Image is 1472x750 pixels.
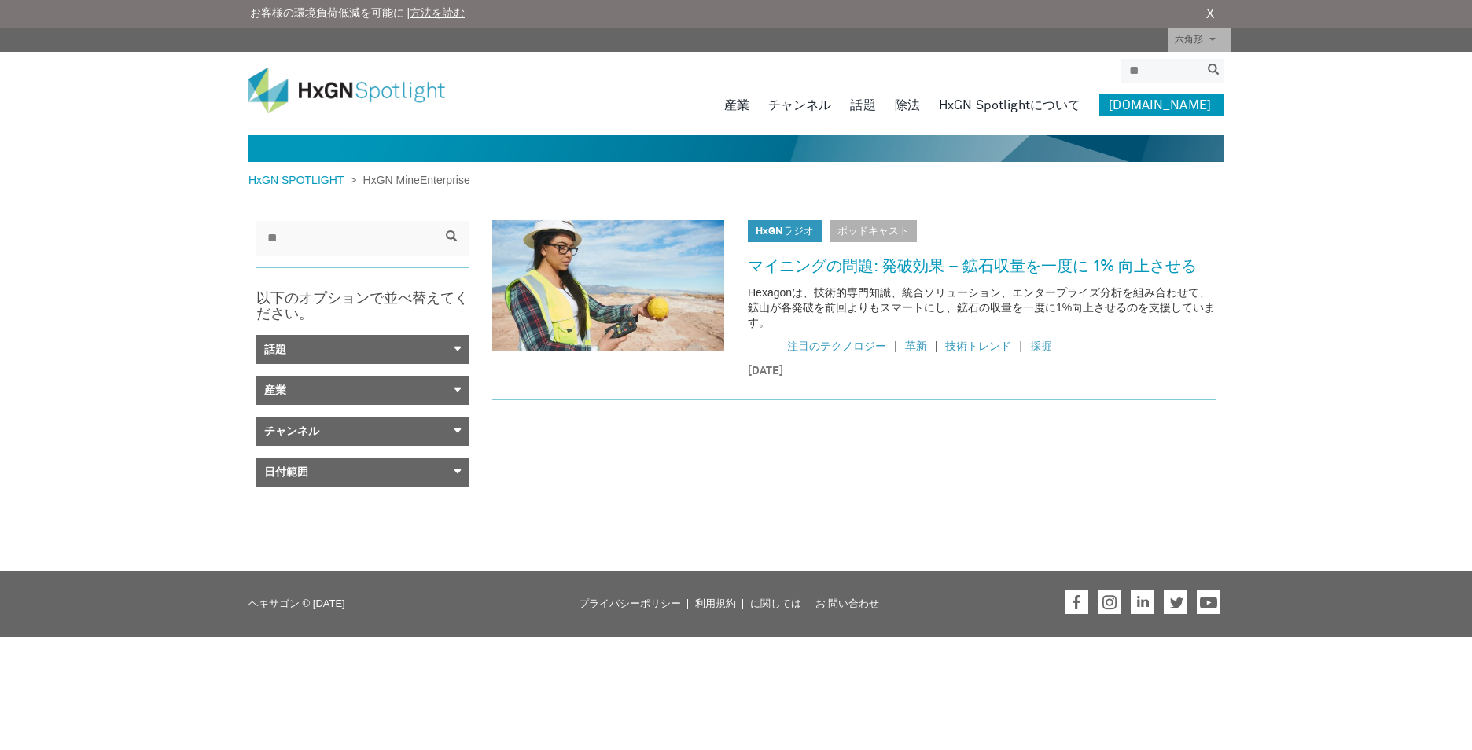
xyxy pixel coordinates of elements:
[748,363,1216,380] time: [DATE]
[724,94,749,116] a: 産業
[1099,94,1224,116] a: [DOMAIN_NAME]
[256,335,469,364] a: 話題
[750,599,801,609] a: に関しては
[939,94,1080,116] a: HxGN Spotlightについて
[256,376,469,405] a: 産業
[357,174,470,186] span: HxGN MineEnterprise
[850,94,875,116] a: 話題
[248,593,569,632] p: ヘキサゴン © [DATE]
[905,341,927,352] a: 革新
[250,5,466,21] span: お客様の環境負荷低減を可能に |
[256,292,469,323] h3: 以下のオプションで並べ替えてください。
[886,338,905,355] span: |
[1206,5,1215,24] a: X
[248,174,350,186] a: HxGN SPOTLIGHT
[895,94,920,116] a: 除法
[256,458,469,487] a: 日付範囲
[579,599,681,609] a: プライバシーポリシー
[815,599,879,609] a: お 問い合わせ
[1131,590,1154,614] a: LinkedInのHexagon
[256,417,469,446] a: チャンネル
[830,220,917,242] span: ポッドキャスト
[768,94,832,116] a: チャンネル
[1197,590,1220,614] a: YoutubeのHexagon
[410,6,465,19] a: 方法を読む
[1030,341,1052,352] a: 採掘
[787,341,886,352] a: 注目のテクノロジー
[1168,28,1231,52] a: 六角形
[1011,338,1030,355] span: |
[1164,590,1187,614] a: Hexagon のTwitter
[695,599,736,609] a: 利用規約
[492,220,724,351] img: Mining Matters: The Blasting Effect – Improving ore yield, 1% at a time
[748,285,1216,330] p: Hexagonは、技術的専門知識、統合ソリューション、エンタープライズ分析を組み合わせて、鉱山が各発破を前回よりもスマートにし、鉱石の収量を一度に1%向上させるのを支援しています。
[756,226,814,237] a: HxGNラジオ
[248,172,470,189] div: >
[1098,590,1121,614] a: Hexagon のInstagram
[927,338,946,355] span: |
[1065,590,1088,614] a: Hexagon のFacebook
[1175,35,1203,45] font: 六角形
[248,68,469,113] img: HxGN Spotlight
[748,254,1197,279] a: マイニングの問題: 発破効果 – 鉱石収量を一度に 1% 向上させる
[945,341,1011,352] a: 技術トレンド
